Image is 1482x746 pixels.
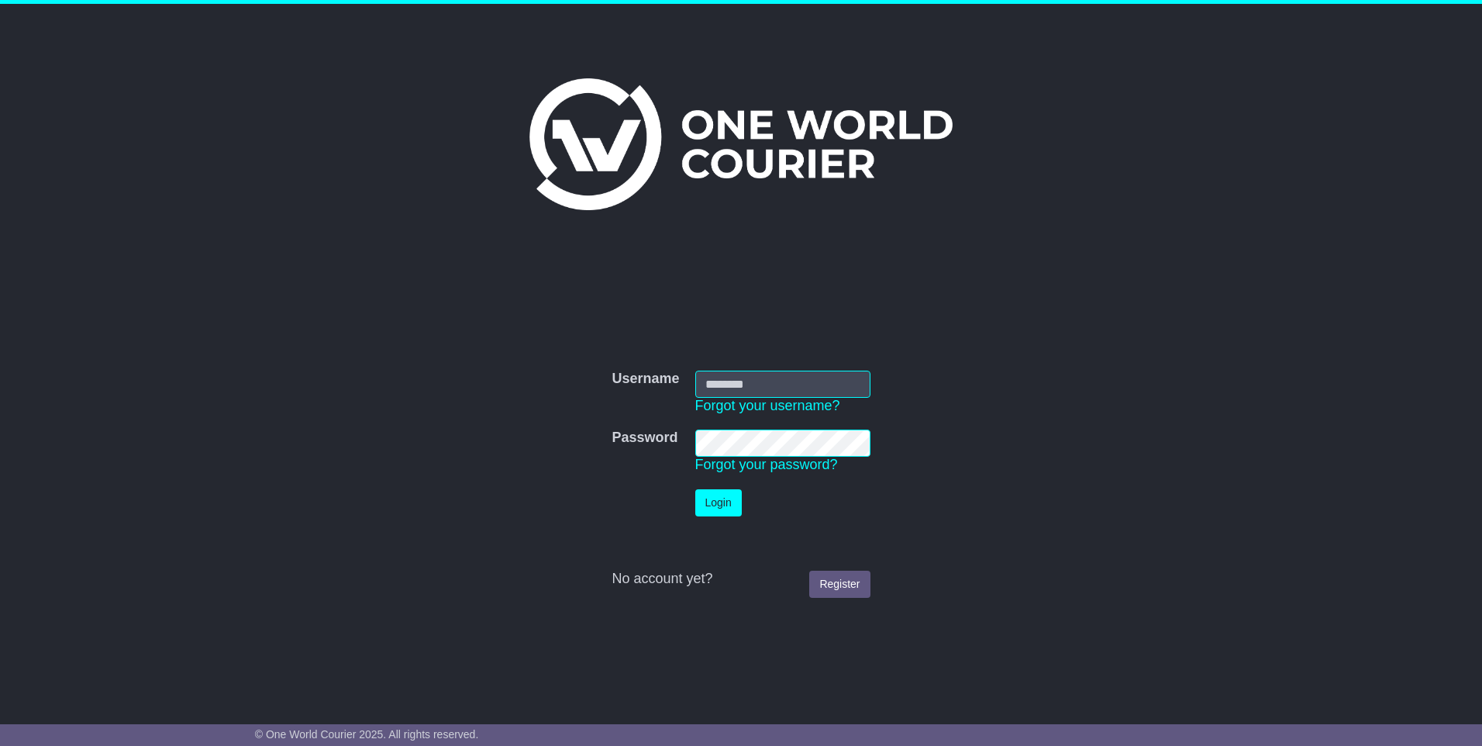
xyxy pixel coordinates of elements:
a: Register [809,571,870,598]
img: One World [529,78,953,210]
a: Forgot your password? [695,457,838,472]
a: Forgot your username? [695,398,840,413]
label: Username [612,371,679,388]
div: No account yet? [612,571,870,588]
button: Login [695,489,742,516]
span: © One World Courier 2025. All rights reserved. [255,728,479,741]
label: Password [612,430,677,447]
